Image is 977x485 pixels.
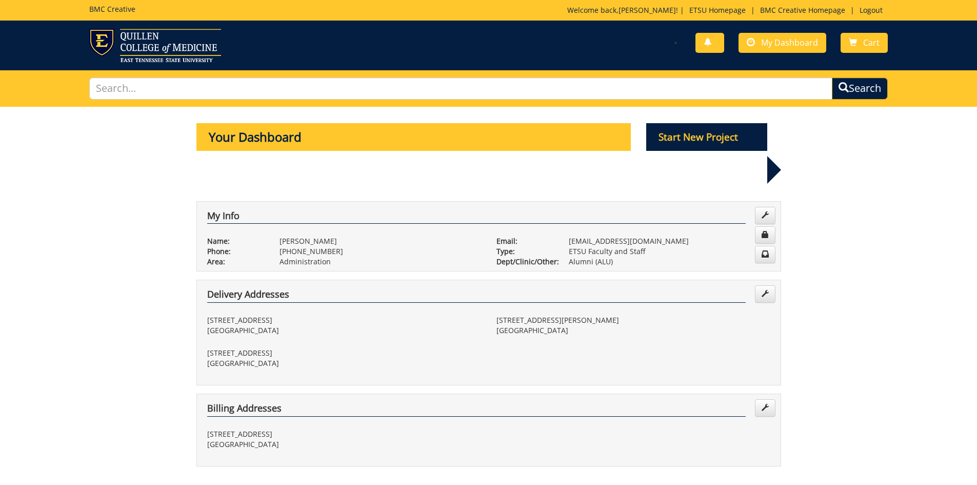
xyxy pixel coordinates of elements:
p: Dept/Clinic/Other: [496,257,553,267]
p: [GEOGRAPHIC_DATA] [496,325,770,336]
a: My Dashboard [739,33,826,53]
h4: Delivery Addresses [207,289,746,303]
a: Edit Addresses [755,399,775,417]
a: Start New Project [646,133,767,143]
p: [GEOGRAPHIC_DATA] [207,358,481,368]
p: Your Dashboard [196,123,631,151]
h4: My Info [207,211,746,224]
span: Cart [863,37,880,48]
p: [STREET_ADDRESS] [207,348,481,358]
p: [EMAIL_ADDRESS][DOMAIN_NAME] [569,236,770,246]
a: Edit Info [755,207,775,224]
p: [STREET_ADDRESS] [207,429,481,439]
p: [STREET_ADDRESS][PERSON_NAME] [496,315,770,325]
p: Start New Project [646,123,767,151]
p: Administration [280,257,481,267]
p: [PERSON_NAME] [280,236,481,246]
p: Welcome back, ! | | | [567,5,888,15]
h4: Billing Addresses [207,403,746,417]
a: Cart [841,33,888,53]
p: Area: [207,257,264,267]
p: Alumni (ALU) [569,257,770,267]
a: Logout [854,5,888,15]
span: My Dashboard [761,37,818,48]
p: [PHONE_NUMBER] [280,246,481,257]
p: Name: [207,236,264,246]
a: ETSU Homepage [684,5,751,15]
h5: BMC Creative [89,5,135,13]
p: [STREET_ADDRESS] [207,315,481,325]
p: Type: [496,246,553,257]
p: [GEOGRAPHIC_DATA] [207,439,481,450]
a: Change Password [755,226,775,244]
img: ETSU logo [89,29,221,62]
p: ETSU Faculty and Staff [569,246,770,257]
p: Phone: [207,246,264,257]
input: Search... [89,77,833,100]
a: BMC Creative Homepage [755,5,850,15]
p: [GEOGRAPHIC_DATA] [207,325,481,336]
button: Search [832,77,888,100]
a: Change Communication Preferences [755,246,775,263]
p: Email: [496,236,553,246]
a: [PERSON_NAME] [619,5,676,15]
a: Edit Addresses [755,285,775,303]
